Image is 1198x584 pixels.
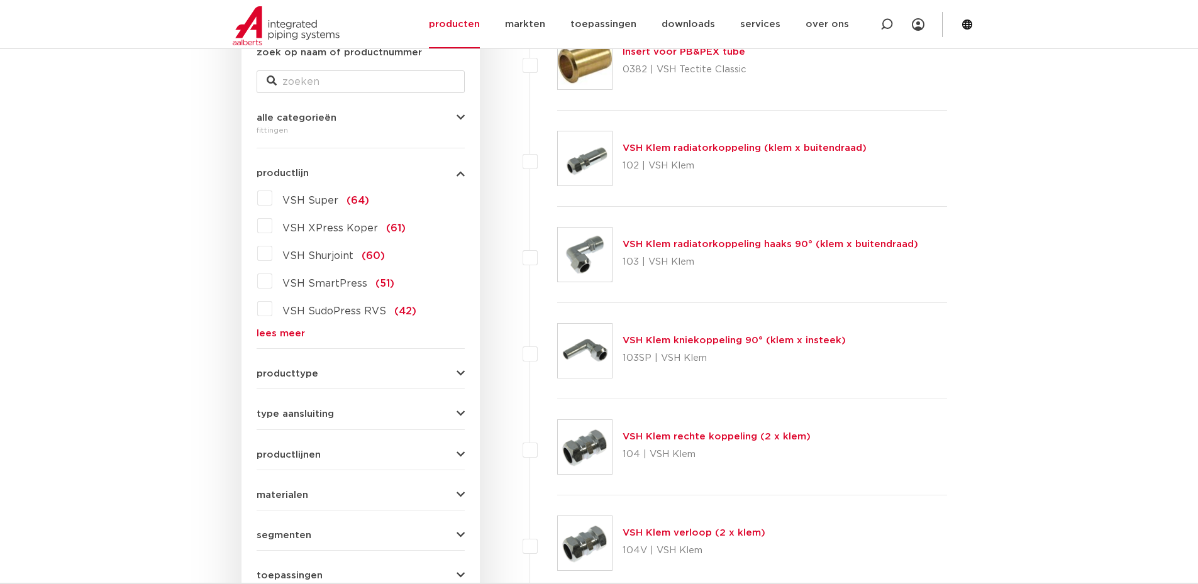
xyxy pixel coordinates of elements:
button: type aansluiting [257,409,465,419]
p: 103SP | VSH Klem [623,348,846,368]
img: Thumbnail for VSH Klem radiatorkoppeling haaks 90° (klem x buitendraad) [558,228,612,282]
span: (51) [375,278,394,289]
span: VSH SmartPress [282,278,367,289]
a: VSH Klem radiatorkoppeling (klem x buitendraad) [623,143,867,153]
button: segmenten [257,531,465,540]
img: Thumbnail for VSH Klem radiatorkoppeling (klem x buitendraad) [558,131,612,185]
button: alle categorieën [257,113,465,123]
button: toepassingen [257,571,465,580]
span: (61) [386,223,406,233]
a: lees meer [257,329,465,338]
a: VSH Klem radiatorkoppeling haaks 90° (klem x buitendraad) [623,240,918,249]
label: zoek op naam of productnummer [257,45,422,60]
span: VSH XPress Koper [282,223,378,233]
span: VSH Super [282,196,338,206]
p: 104V | VSH Klem [623,541,765,561]
span: (60) [362,251,385,261]
span: toepassingen [257,571,323,580]
img: Thumbnail for VSH Klem rechte koppeling (2 x klem) [558,420,612,474]
button: productlijn [257,168,465,178]
a: VSH Klem rechte koppeling (2 x klem) [623,432,811,441]
a: VSH Klem verloop (2 x klem) [623,528,765,537]
span: productlijnen [257,450,321,460]
img: Thumbnail for VSH Klem verloop (2 x klem) [558,516,612,570]
p: 102 | VSH Klem [623,156,867,176]
span: VSH SudoPress RVS [282,306,386,316]
a: Insert voor PB&PEX tube [623,47,745,57]
a: VSH Klem kniekoppeling 90° (klem x insteek) [623,336,846,345]
div: fittingen [257,123,465,138]
span: VSH Shurjoint [282,251,353,261]
p: 104 | VSH Klem [623,444,811,465]
button: productlijnen [257,450,465,460]
span: segmenten [257,531,311,540]
img: Thumbnail for VSH Klem kniekoppeling 90° (klem x insteek) [558,324,612,378]
span: (42) [394,306,416,316]
p: 103 | VSH Klem [623,252,918,272]
img: Thumbnail for Insert voor PB&PEX tube [558,35,612,89]
span: materialen [257,490,308,500]
button: producttype [257,369,465,378]
input: zoeken [257,70,465,93]
span: producttype [257,369,318,378]
span: type aansluiting [257,409,334,419]
span: productlijn [257,168,309,178]
span: alle categorieën [257,113,336,123]
span: (64) [347,196,369,206]
button: materialen [257,490,465,500]
p: 0382 | VSH Tectite Classic [623,60,746,80]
